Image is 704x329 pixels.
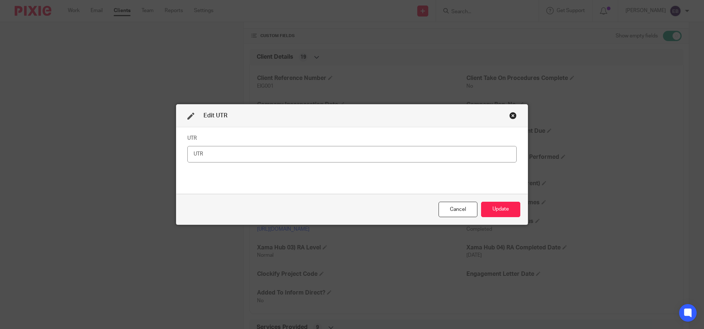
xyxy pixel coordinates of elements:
[187,135,197,142] label: UTR
[187,146,517,162] input: UTR
[509,112,517,119] div: Close this dialog window
[439,202,477,217] div: Close this dialog window
[481,202,520,217] button: Update
[203,113,227,118] span: Edit UTR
